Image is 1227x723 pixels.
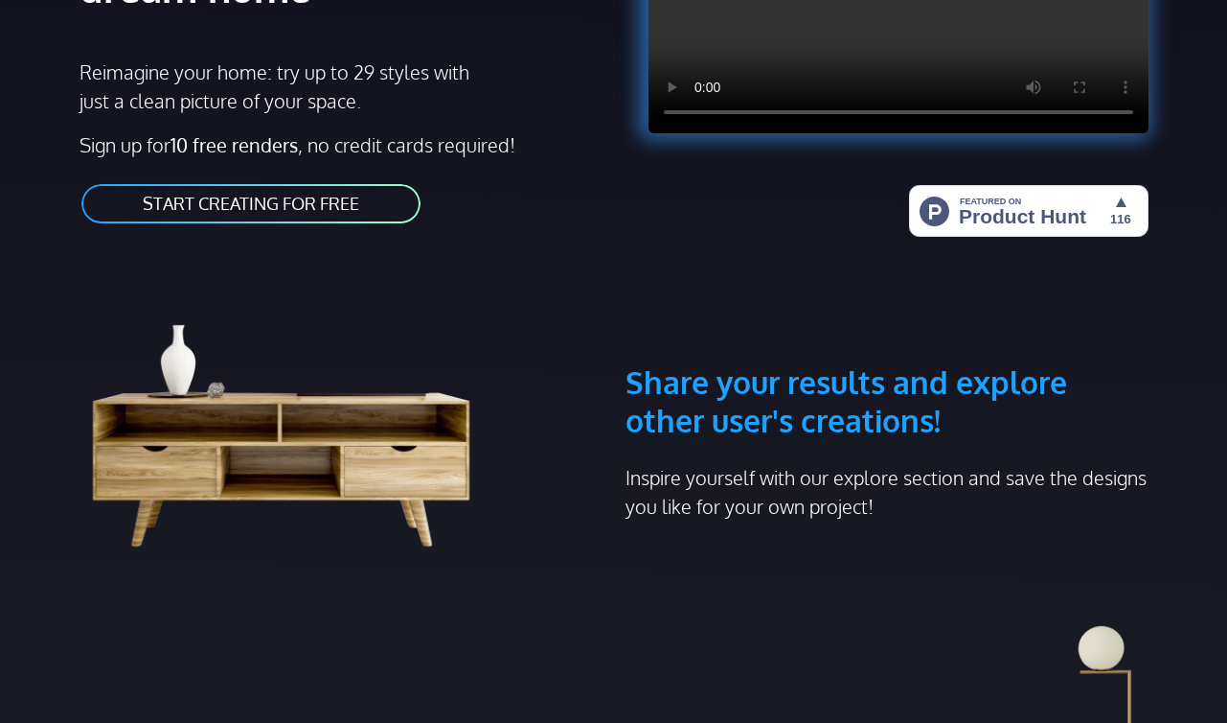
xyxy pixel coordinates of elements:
img: living room cabinet [80,271,511,556]
strong: 10 free renders [170,132,298,157]
a: START CREATING FOR FREE [80,182,422,225]
h3: Share your results and explore other user's creations! [625,271,1148,440]
p: Inspire yourself with our explore section and save the designs you like for your own project! [625,463,1148,521]
p: Sign up for , no credit cards required! [80,130,602,159]
img: HomeStyler AI - Interior Design Made Easy: One Click to Your Dream Home | Product Hunt [909,185,1148,237]
p: Reimagine your home: try up to 29 styles with just a clean picture of your space. [80,58,472,115]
